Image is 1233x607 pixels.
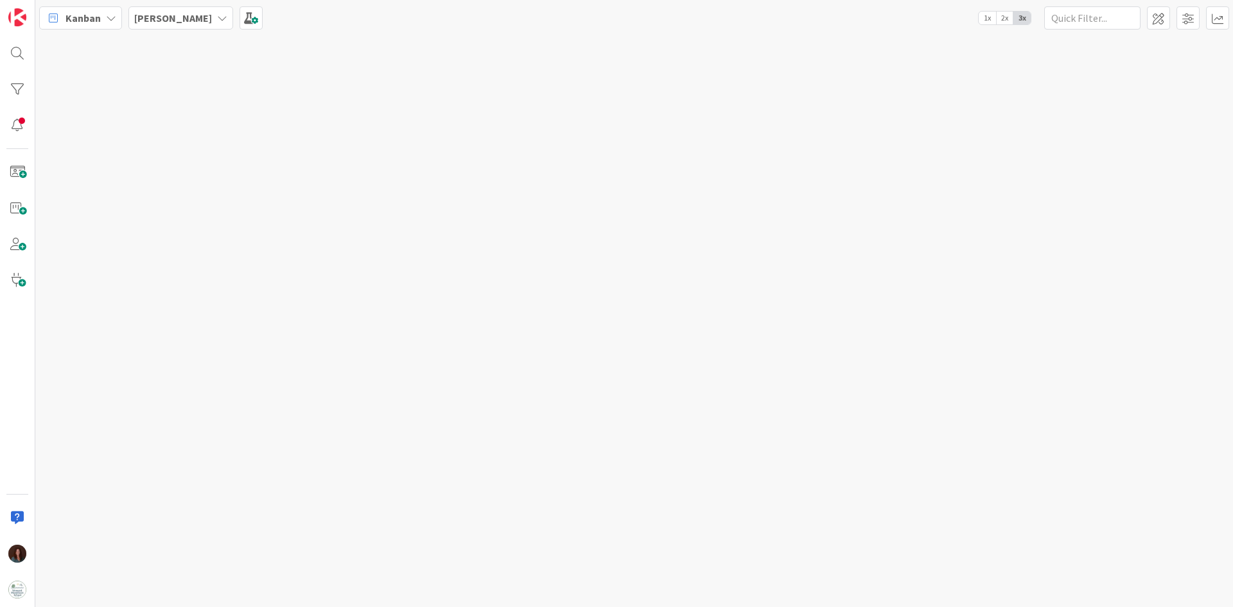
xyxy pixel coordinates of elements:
[134,12,212,24] b: [PERSON_NAME]
[8,581,26,599] img: avatar
[996,12,1013,24] span: 2x
[66,10,101,26] span: Kanban
[979,12,996,24] span: 1x
[8,545,26,563] img: RF
[1013,12,1031,24] span: 3x
[1044,6,1141,30] input: Quick Filter...
[8,8,26,26] img: Visit kanbanzone.com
